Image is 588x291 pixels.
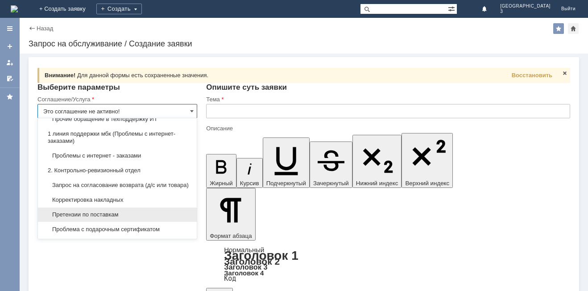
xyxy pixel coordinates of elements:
[402,133,453,188] button: Верхний индекс
[356,180,398,187] span: Нижний индекс
[561,70,568,77] span: Закрыть
[500,4,551,9] span: [GEOGRAPHIC_DATA]
[43,116,191,123] span: Прочие обращение в техподдержку ИТ
[3,39,17,54] a: Создать заявку
[43,182,191,189] span: Запрос на согласование возврата (д/с или товара)
[43,152,191,159] span: Проблемы с интернет - заказами
[210,233,252,239] span: Формат абзаца
[77,72,208,79] span: Для данной формы есть сохраненные значения.
[206,188,255,241] button: Формат абзаца
[224,246,264,254] a: Нормальный
[37,83,120,91] span: Выберите параметры
[405,180,449,187] span: Верхний индекс
[45,72,75,79] span: Внимание!
[448,4,457,12] span: Расширенный поиск
[206,154,236,188] button: Жирный
[43,226,191,233] span: Проблема с подарочным сертификатом
[263,137,310,188] button: Подчеркнутый
[310,141,352,188] button: Зачеркнутый
[206,125,568,131] div: Описание
[43,196,191,204] span: Корректировка накладных
[206,96,568,102] div: Тема
[96,4,142,14] div: Создать
[224,256,280,266] a: Заголовок 2
[224,249,298,262] a: Заголовок 1
[11,5,18,12] a: Перейти на домашнюю страницу
[352,135,402,188] button: Нижний индекс
[224,263,267,271] a: Заголовок 3
[37,96,195,102] div: Соглашение/Услуга
[3,55,17,70] a: Мои заявки
[500,9,551,14] span: 3
[512,72,552,79] span: Восстановить
[29,39,579,48] div: Запрос на обслуживание / Создание заявки
[43,130,191,145] span: 1 линия поддержки мбк (Проблемы с интернет-заказами)
[266,180,306,187] span: Подчеркнутый
[3,71,17,86] a: Мои согласования
[210,180,233,187] span: Жирный
[553,23,564,34] div: Добавить в избранное
[224,269,264,277] a: Заголовок 4
[224,274,236,283] a: Код
[240,180,259,187] span: Курсив
[206,247,570,282] div: Формат абзаца
[43,211,191,218] span: Претензии по поставкам
[43,167,191,174] span: 2. Контрольно-ревизионный отдел
[206,83,287,91] span: Опишите суть заявки
[313,180,349,187] span: Зачеркнутый
[37,25,53,32] a: Назад
[568,23,579,34] div: Сделать домашней страницей
[11,5,18,12] img: logo
[236,158,263,188] button: Курсив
